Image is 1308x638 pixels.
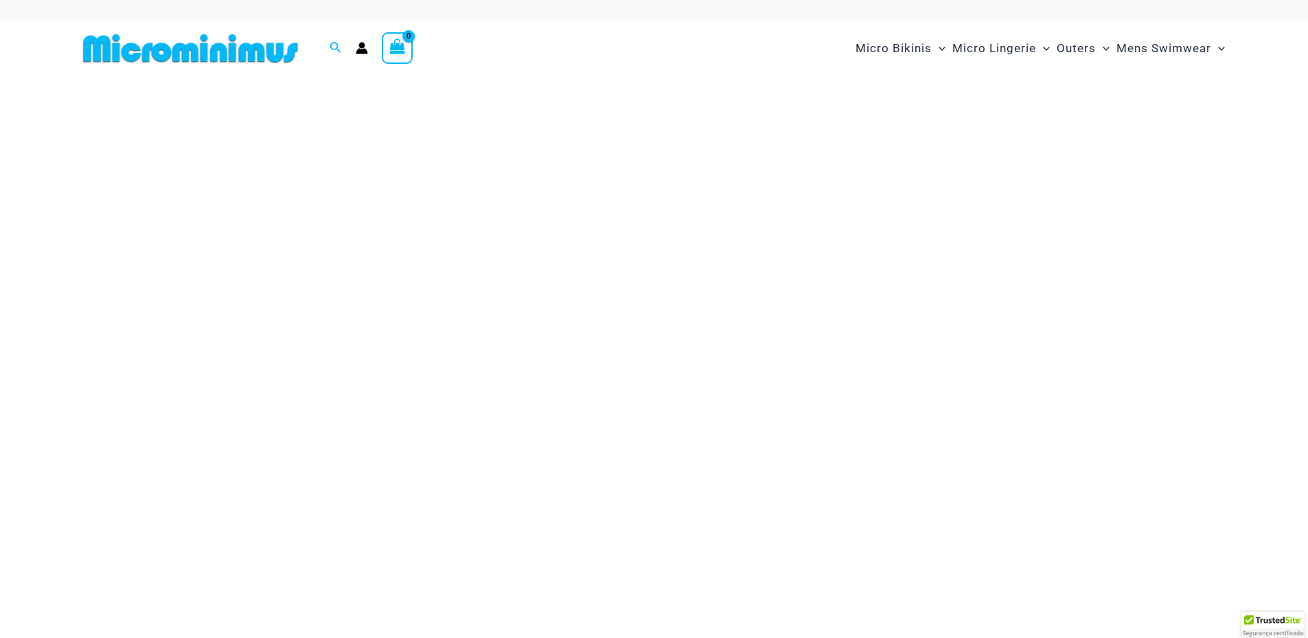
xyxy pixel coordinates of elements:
[952,31,1036,66] span: Micro Lingerie
[1241,612,1305,638] div: TrustedSite Certified
[856,31,932,66] span: Micro Bikinis
[356,42,368,54] a: Account icon link
[1053,27,1113,69] a: OutersMenu ToggleMenu Toggle
[1113,27,1228,69] a: Mens SwimwearMenu ToggleMenu Toggle
[1116,31,1211,66] span: Mens Swimwear
[1096,31,1110,66] span: Menu Toggle
[852,27,949,69] a: Micro BikinisMenu ToggleMenu Toggle
[1057,31,1096,66] span: Outers
[382,32,413,64] a: View Shopping Cart, empty
[1036,31,1050,66] span: Menu Toggle
[850,25,1231,71] nav: Site Navigation
[949,27,1053,69] a: Micro LingerieMenu ToggleMenu Toggle
[1211,31,1225,66] span: Menu Toggle
[932,31,945,66] span: Menu Toggle
[330,40,342,57] a: Search icon link
[78,33,303,64] img: MM SHOP LOGO FLAT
